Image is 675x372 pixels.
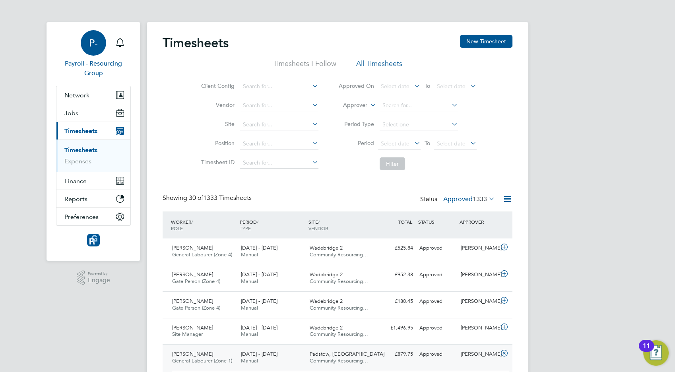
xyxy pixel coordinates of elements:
span: [DATE] - [DATE] [241,298,277,304]
label: Client Config [199,82,235,89]
span: Network [64,91,89,99]
span: TYPE [240,225,251,231]
input: Search for... [380,100,458,111]
label: Period [338,139,374,147]
span: Finance [64,177,87,185]
div: £1,496.95 [375,322,416,335]
div: [PERSON_NAME] [458,242,499,255]
nav: Main navigation [47,22,140,261]
span: Wadebridge 2 [310,324,343,331]
span: 1333 [473,195,487,203]
div: [PERSON_NAME] [458,295,499,308]
img: resourcinggroup-logo-retina.png [87,234,100,246]
div: STATUS [416,215,458,229]
button: New Timesheet [460,35,512,48]
span: Select date [381,83,409,90]
span: Select date [437,140,466,147]
span: [PERSON_NAME] [172,271,213,278]
span: Wadebridge 2 [310,244,343,251]
span: Community Resourcing… [310,304,368,311]
span: Select date [381,140,409,147]
div: [PERSON_NAME] [458,322,499,335]
span: ROLE [171,225,183,231]
div: £879.75 [375,348,416,361]
a: Timesheets [64,146,97,154]
span: 1333 Timesheets [189,194,252,202]
li: Timesheets I Follow [273,59,336,73]
input: Search for... [240,100,318,111]
div: SITE [306,215,375,235]
div: Approved [416,242,458,255]
label: Timesheet ID [199,159,235,166]
span: Powered by [88,270,110,277]
span: To [422,138,433,148]
label: Approver [332,101,367,109]
label: Vendor [199,101,235,108]
span: General Labourer (Zone 1) [172,357,232,364]
span: P- [89,38,98,48]
span: [PERSON_NAME] [172,298,213,304]
span: [PERSON_NAME] [172,324,213,331]
div: Approved [416,322,458,335]
span: Reports [64,195,87,203]
button: Jobs [56,104,130,122]
span: [PERSON_NAME] [172,351,213,357]
div: £525.84 [375,242,416,255]
span: Timesheets [64,127,97,135]
span: 30 of [189,194,203,202]
span: / [318,219,320,225]
input: Search for... [240,138,318,149]
span: VENDOR [308,225,328,231]
button: Reports [56,190,130,207]
span: TOTAL [398,219,412,225]
span: Gate Person (Zone 4) [172,278,220,285]
span: Padstow, [GEOGRAPHIC_DATA] [310,351,384,357]
label: Position [199,139,235,147]
button: Open Resource Center, 11 new notifications [643,340,669,366]
span: To [422,81,433,91]
span: Site Manager [172,331,203,337]
span: Payroll - Resourcing Group [56,59,131,78]
input: Search for... [240,81,318,92]
span: Manual [241,357,258,364]
span: [DATE] - [DATE] [241,271,277,278]
span: [DATE] - [DATE] [241,324,277,331]
div: Approved [416,268,458,281]
span: Wadebridge 2 [310,298,343,304]
input: Search for... [240,157,318,169]
input: Select one [380,119,458,130]
span: Community Resourcing… [310,357,368,364]
div: Status [420,194,497,205]
div: WORKER [169,215,238,235]
span: [DATE] - [DATE] [241,351,277,357]
span: / [257,219,258,225]
label: Approved On [338,82,374,89]
a: Go to home page [56,234,131,246]
a: P-Payroll - Resourcing Group [56,30,131,78]
div: [PERSON_NAME] [458,348,499,361]
label: Site [199,120,235,128]
div: £180.45 [375,295,416,308]
input: Search for... [240,119,318,130]
span: Select date [437,83,466,90]
span: Preferences [64,213,99,221]
span: Gate Person (Zone 4) [172,304,220,311]
div: [PERSON_NAME] [458,268,499,281]
a: Expenses [64,157,91,165]
label: Period Type [338,120,374,128]
div: Timesheets [56,139,130,172]
label: Approved [443,195,495,203]
span: Engage [88,277,110,284]
span: Manual [241,304,258,311]
button: Preferences [56,208,130,225]
a: Powered byEngage [77,270,111,285]
button: Finance [56,172,130,190]
div: PERIOD [238,215,306,235]
button: Timesheets [56,122,130,139]
span: / [191,219,193,225]
span: Wadebridge 2 [310,271,343,278]
span: Manual [241,251,258,258]
h2: Timesheets [163,35,229,51]
div: Approved [416,295,458,308]
div: APPROVER [458,215,499,229]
